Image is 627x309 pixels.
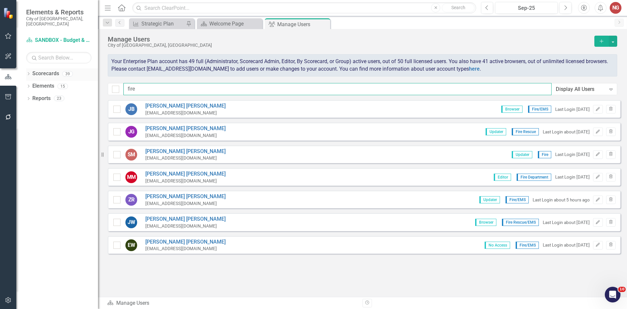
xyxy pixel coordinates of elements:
[145,110,226,116] div: [EMAIL_ADDRESS][DOMAIN_NAME]
[469,66,480,72] a: here
[125,216,137,228] div: JW
[125,239,137,251] div: EW
[145,102,226,110] a: [PERSON_NAME] [PERSON_NAME]
[145,246,226,252] div: [EMAIL_ADDRESS][DOMAIN_NAME]
[26,52,91,63] input: Search Below...
[108,36,591,43] div: Manage Users
[543,219,590,226] div: Last Login about [DATE]
[145,200,226,207] div: [EMAIL_ADDRESS][DOMAIN_NAME]
[543,129,590,135] div: Last Login about [DATE]
[26,8,91,16] span: Elements & Reports
[107,300,358,307] div: Manage Users
[517,174,551,181] span: Fire Department
[145,170,226,178] a: [PERSON_NAME] [PERSON_NAME]
[555,151,590,158] div: Last Login [DATE]
[506,196,529,203] span: Fire/EMS
[123,83,552,95] input: Filter Users...
[533,197,590,203] div: Last Login about 5 hours ago
[145,155,226,161] div: [EMAIL_ADDRESS][DOMAIN_NAME]
[494,174,511,181] span: Editor
[32,70,59,77] a: Scorecards
[442,3,474,12] button: Search
[556,85,606,93] div: Display All Users
[145,193,226,200] a: [PERSON_NAME] [PERSON_NAME]
[32,95,51,102] a: Reports
[479,196,500,203] span: Updater
[145,132,226,139] div: [EMAIL_ADDRESS][DOMAIN_NAME]
[145,223,226,229] div: [EMAIL_ADDRESS][DOMAIN_NAME]
[199,20,261,28] a: Welcome Page
[141,20,185,28] div: Strategic Plan
[125,194,137,206] div: ZR
[618,287,626,292] span: 10
[451,5,465,10] span: Search
[32,82,54,90] a: Elements
[145,215,226,223] a: [PERSON_NAME] [PERSON_NAME]
[132,2,476,14] input: Search ClearPoint...
[501,106,522,113] span: Browser
[555,106,590,112] div: Last Login [DATE]
[605,287,620,302] iframe: Intercom live chat
[3,8,15,19] img: ClearPoint Strategy
[610,2,621,14] button: NG
[555,174,590,180] div: Last Login [DATE]
[145,125,226,132] a: [PERSON_NAME] [PERSON_NAME]
[475,219,496,226] span: Browser
[516,242,539,249] span: Fire/EMS
[57,83,68,89] div: 15
[528,106,551,113] span: Fire/EMS
[125,103,137,115] div: JB
[277,20,329,28] div: Manage Users
[131,20,185,28] a: Strategic Plan
[209,20,261,28] div: Welcome Page
[485,242,510,249] span: No Access
[502,219,539,226] span: Fire Rescue/EMS
[145,238,226,246] a: [PERSON_NAME] [PERSON_NAME]
[108,43,591,48] div: City of [GEOGRAPHIC_DATA], [GEOGRAPHIC_DATA]
[145,178,226,184] div: [EMAIL_ADDRESS][DOMAIN_NAME]
[62,71,73,77] div: 39
[512,151,532,158] span: Updater
[145,148,226,155] a: [PERSON_NAME] [PERSON_NAME]
[538,151,551,158] span: Fire
[111,58,608,72] span: Your Enterprise Plan account has 49 full (Administrator, Scorecard Admin, Editor, By Scorecard, o...
[495,2,558,14] button: Sep-25
[26,16,91,27] small: City of [GEOGRAPHIC_DATA], [GEOGRAPHIC_DATA]
[125,149,137,161] div: SM
[486,128,506,135] span: Updater
[125,171,137,183] div: MM
[54,96,64,101] div: 23
[125,126,137,138] div: JG
[26,37,91,44] a: SANDBOX - Budget & Sustainability
[543,242,590,248] div: Last Login about [DATE]
[512,128,539,135] span: Fire Rescue
[497,4,555,12] div: Sep-25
